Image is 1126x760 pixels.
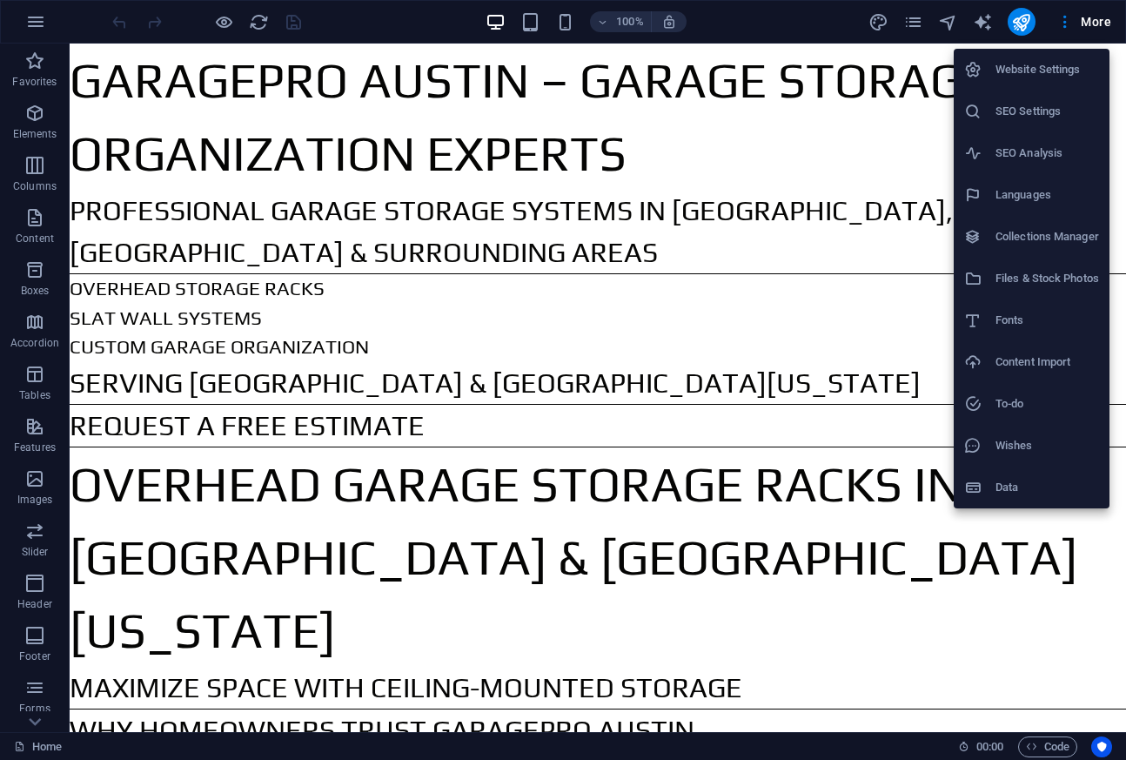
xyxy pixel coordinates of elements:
h6: Languages [995,185,1099,205]
h6: Wishes [995,435,1099,456]
h6: To-do [995,393,1099,414]
h6: Files & Stock Photos [995,268,1099,289]
h6: Data [995,477,1099,498]
h6: Fonts [995,310,1099,331]
h6: Website Settings [995,59,1099,80]
h6: Collections Manager [995,226,1099,247]
h6: SEO Settings [995,101,1099,122]
h6: SEO Analysis [995,143,1099,164]
h6: Content Import [995,352,1099,373]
